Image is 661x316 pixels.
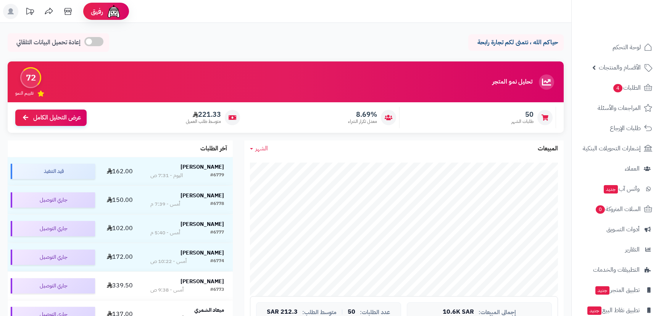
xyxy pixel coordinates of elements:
img: ai-face.png [106,4,121,19]
a: عرض التحليل الكامل [15,110,87,126]
span: | [341,309,343,315]
div: قيد التنفيذ [11,164,95,179]
span: الطلبات [613,82,641,93]
span: الأقسام والمنتجات [599,62,641,73]
strong: [PERSON_NAME] [181,192,224,200]
span: رفيق [91,7,103,16]
div: جاري التوصيل [11,278,95,293]
span: 10.6K SAR [443,309,474,316]
a: المراجعات والأسئلة [576,99,656,117]
span: وآتس آب [603,184,640,194]
div: #6777 [210,229,224,237]
a: التقارير [576,240,656,259]
span: السلات المتروكة [595,204,641,214]
div: #6774 [210,258,224,265]
img: logo-2.png [609,19,654,35]
div: #6778 [210,200,224,208]
h3: تحليل نمو المتجر [492,79,532,85]
span: الشهر [255,144,268,153]
span: العملاء [625,163,640,174]
a: أدوات التسويق [576,220,656,239]
div: #6779 [210,172,224,179]
a: السلات المتروكة0 [576,200,656,218]
span: 212.3 SAR [267,309,298,316]
span: المراجعات والأسئلة [598,103,641,113]
div: جاري التوصيل [11,192,95,208]
td: 162.00 [98,157,141,185]
span: جديد [587,306,601,315]
span: جديد [604,185,618,193]
span: لوحة التحكم [613,42,641,53]
div: أمس - 9:38 ص [150,286,184,294]
a: طلبات الإرجاع [576,119,656,137]
td: 172.00 [98,243,141,271]
span: معدل تكرار الشراء [348,118,377,125]
span: 50 [348,309,355,316]
span: طلبات الإرجاع [610,123,641,134]
td: 150.00 [98,186,141,214]
span: 0 [596,205,605,214]
div: أمس - 5:40 م [150,229,180,237]
span: 221.33 [186,110,221,119]
a: وآتس آبجديد [576,180,656,198]
a: تحديثات المنصة [20,4,39,21]
td: 102.00 [98,214,141,243]
span: إعادة تحميل البيانات التلقائي [16,38,81,47]
span: تطبيق نقاط البيع [587,305,640,316]
span: التطبيقات والخدمات [593,264,640,275]
div: أمس - 7:39 م [150,200,180,208]
span: عدد الطلبات: [360,309,390,316]
p: حياكم الله ، نتمنى لكم تجارة رابحة [474,38,558,47]
h3: المبيعات [538,145,558,152]
a: الطلبات4 [576,79,656,97]
span: عرض التحليل الكامل [33,113,81,122]
span: إشعارات التحويلات البنكية [583,143,641,154]
span: جديد [595,286,609,295]
a: لوحة التحكم [576,38,656,56]
strong: ميعاد الشمري [194,306,224,314]
a: الشهر [250,144,268,153]
a: العملاء [576,160,656,178]
span: 8.69% [348,110,377,119]
span: 4 [613,84,622,92]
a: التطبيقات والخدمات [576,261,656,279]
span: متوسط الطلب: [302,309,337,316]
div: أمس - 10:22 ص [150,258,187,265]
div: جاري التوصيل [11,250,95,265]
span: إجمالي المبيعات: [479,309,516,316]
div: اليوم - 7:31 ص [150,172,183,179]
td: 339.50 [98,272,141,300]
div: #6773 [210,286,224,294]
h3: آخر الطلبات [200,145,227,152]
span: متوسط طلب العميل [186,118,221,125]
a: إشعارات التحويلات البنكية [576,139,656,158]
strong: [PERSON_NAME] [181,220,224,228]
span: 50 [511,110,534,119]
span: تطبيق المتجر [595,285,640,295]
span: طلبات الشهر [511,118,534,125]
span: التقارير [625,244,640,255]
a: تطبيق المتجرجديد [576,281,656,299]
strong: [PERSON_NAME] [181,249,224,257]
strong: [PERSON_NAME] [181,163,224,171]
span: تقييم النمو [15,90,34,97]
span: أدوات التسويق [606,224,640,235]
div: جاري التوصيل [11,221,95,236]
strong: [PERSON_NAME] [181,277,224,285]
